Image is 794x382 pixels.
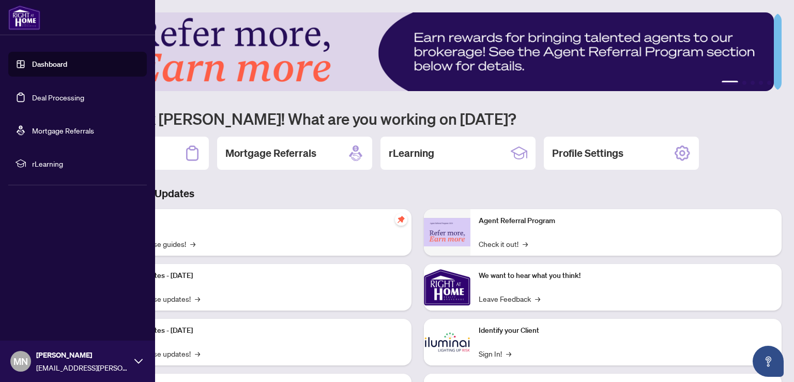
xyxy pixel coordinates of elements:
[225,146,316,160] h2: Mortgage Referrals
[36,349,129,361] span: [PERSON_NAME]
[54,109,782,128] h1: Welcome back [PERSON_NAME]! What are you working on [DATE]?
[389,146,434,160] h2: rLearning
[479,238,528,249] a: Check it out!→
[722,81,738,85] button: 1
[8,5,40,30] img: logo
[54,186,782,201] h3: Brokerage & Industry Updates
[479,293,540,304] a: Leave Feedback→
[506,348,511,359] span: →
[32,126,94,135] a: Mortgage Referrals
[424,218,470,246] img: Agent Referral Program
[32,158,140,169] span: rLearning
[759,81,763,85] button: 4
[479,270,773,282] p: We want to hear what you think!
[479,325,773,336] p: Identify your Client
[195,348,200,359] span: →
[767,81,771,85] button: 5
[109,215,403,227] p: Self-Help
[195,293,200,304] span: →
[424,319,470,365] img: Identify your Client
[109,270,403,282] p: Platform Updates - [DATE]
[109,325,403,336] p: Platform Updates - [DATE]
[742,81,746,85] button: 2
[552,146,623,160] h2: Profile Settings
[54,12,774,91] img: Slide 0
[190,238,195,249] span: →
[32,93,84,102] a: Deal Processing
[479,215,773,227] p: Agent Referral Program
[395,213,407,226] span: pushpin
[535,293,540,304] span: →
[479,348,511,359] a: Sign In!→
[753,346,784,377] button: Open asap
[523,238,528,249] span: →
[424,264,470,311] img: We want to hear what you think!
[32,60,67,69] a: Dashboard
[751,81,755,85] button: 3
[36,362,129,373] span: [EMAIL_ADDRESS][PERSON_NAME][DOMAIN_NAME]
[13,354,28,369] span: MN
